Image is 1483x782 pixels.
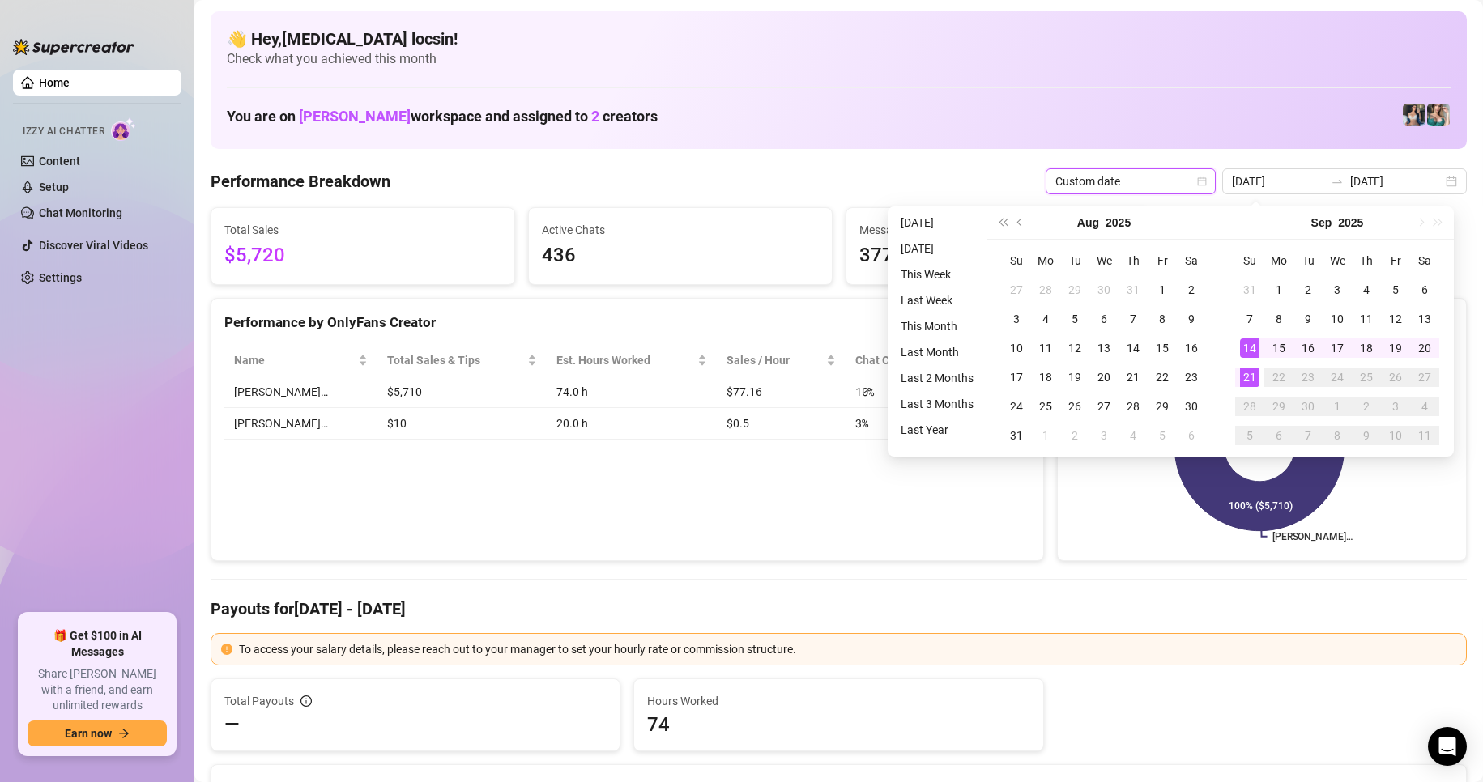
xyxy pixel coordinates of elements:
[39,155,80,168] a: Content
[1007,397,1026,416] div: 24
[1240,368,1259,387] div: 21
[1327,280,1347,300] div: 3
[1323,392,1352,421] td: 2025-10-01
[1060,392,1089,421] td: 2025-08-26
[1065,397,1085,416] div: 26
[1177,246,1206,275] th: Sa
[1002,246,1031,275] th: Su
[1089,392,1119,421] td: 2025-08-27
[1428,727,1467,766] div: Open Intercom Messenger
[1381,421,1410,450] td: 2025-10-10
[299,108,411,125] span: [PERSON_NAME]
[556,351,694,369] div: Est. Hours Worked
[1293,246,1323,275] th: Tu
[211,597,1467,620] h4: Payouts for [DATE] - [DATE]
[1007,426,1026,445] div: 31
[1123,397,1143,416] div: 28
[1060,304,1089,334] td: 2025-08-05
[591,108,599,125] span: 2
[1293,304,1323,334] td: 2025-09-09
[1386,426,1405,445] div: 10
[1036,280,1055,300] div: 28
[1148,275,1177,304] td: 2025-08-01
[1182,368,1201,387] div: 23
[1089,304,1119,334] td: 2025-08-06
[1298,280,1318,300] div: 2
[1415,426,1434,445] div: 11
[1148,421,1177,450] td: 2025-09-05
[1177,304,1206,334] td: 2025-08-09
[39,239,148,252] a: Discover Viral Videos
[1311,206,1332,239] button: Choose a month
[1240,426,1259,445] div: 5
[1060,363,1089,392] td: 2025-08-19
[1031,363,1060,392] td: 2025-08-18
[1410,421,1439,450] td: 2025-10-11
[1357,397,1376,416] div: 2
[387,351,524,369] span: Total Sales & Tips
[1148,246,1177,275] th: Fr
[65,727,112,740] span: Earn now
[1055,169,1206,193] span: Custom date
[224,345,377,376] th: Name
[28,666,167,714] span: Share [PERSON_NAME] with a friend, and earn unlimited rewards
[227,50,1451,68] span: Check what you achieved this month
[224,376,377,408] td: [PERSON_NAME]…
[1264,363,1293,392] td: 2025-09-22
[1298,397,1318,416] div: 30
[542,240,819,271] span: 436
[1235,421,1264,450] td: 2025-10-05
[1065,368,1085,387] div: 19
[547,376,717,408] td: 74.0 h
[1153,280,1172,300] div: 1
[1089,275,1119,304] td: 2025-07-30
[227,28,1451,50] h4: 👋 Hey, [MEDICAL_DATA] locsin !
[23,124,104,139] span: Izzy AI Chatter
[1381,275,1410,304] td: 2025-09-05
[1031,246,1060,275] th: Mo
[1352,421,1381,450] td: 2025-10-09
[994,206,1012,239] button: Last year (Control + left)
[1272,531,1353,542] text: [PERSON_NAME]…
[717,408,846,440] td: $0.5
[1119,421,1148,450] td: 2025-09-04
[1350,172,1443,190] input: End date
[1410,304,1439,334] td: 2025-09-13
[1298,309,1318,329] div: 9
[1148,392,1177,421] td: 2025-08-29
[1410,275,1439,304] td: 2025-09-06
[1352,275,1381,304] td: 2025-09-04
[1036,397,1055,416] div: 25
[1012,206,1029,239] button: Previous month (PageUp)
[1007,280,1026,300] div: 27
[1123,309,1143,329] div: 7
[1323,246,1352,275] th: We
[1197,176,1207,186] span: calendar
[1298,426,1318,445] div: 7
[1036,338,1055,358] div: 11
[1386,309,1405,329] div: 12
[1094,426,1114,445] div: 3
[1182,338,1201,358] div: 16
[1182,280,1201,300] div: 2
[855,383,881,401] span: 10 %
[859,240,1136,271] span: 3776
[1352,334,1381,363] td: 2025-09-18
[846,345,1030,376] th: Chat Conversion
[647,692,1029,710] span: Hours Worked
[1182,309,1201,329] div: 9
[1182,397,1201,416] div: 30
[224,240,501,271] span: $5,720
[1269,426,1289,445] div: 6
[894,213,980,232] li: [DATE]
[894,317,980,336] li: This Month
[1094,338,1114,358] div: 13
[1298,368,1318,387] div: 23
[1060,421,1089,450] td: 2025-09-02
[39,206,122,219] a: Chat Monitoring
[1235,275,1264,304] td: 2025-08-31
[1415,280,1434,300] div: 6
[1060,334,1089,363] td: 2025-08-12
[1148,334,1177,363] td: 2025-08-15
[1293,421,1323,450] td: 2025-10-07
